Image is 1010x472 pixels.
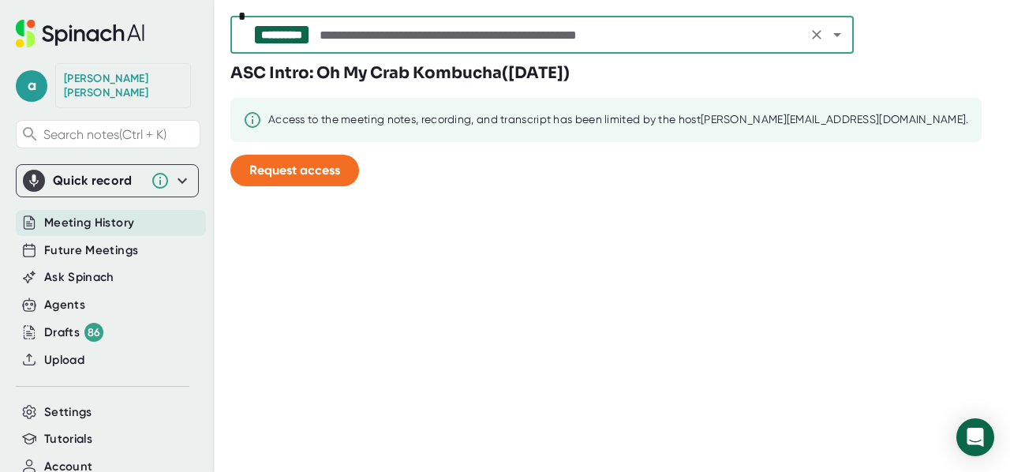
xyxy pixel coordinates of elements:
button: Upload [44,351,84,369]
div: Open Intercom Messenger [956,418,994,456]
div: Quick record [53,173,143,189]
button: Clear [806,24,828,46]
button: Ask Spinach [44,268,114,287]
button: Tutorials [44,430,92,448]
button: Future Meetings [44,242,138,260]
span: a [16,70,47,102]
div: Audrey Pleva [64,72,182,99]
div: 86 [84,323,103,342]
button: Settings [44,403,92,421]
button: Drafts 86 [44,323,103,342]
div: Drafts [44,323,103,342]
span: Request access [249,163,340,178]
button: Agents [44,296,85,314]
span: Search notes (Ctrl + K) [43,127,196,142]
div: Quick record [23,165,192,197]
button: Open [826,24,848,46]
button: Request access [230,155,359,186]
button: Meeting History [44,214,134,232]
h3: ASC Intro: Oh My Crab Kombucha ( [DATE] ) [230,62,570,85]
div: Access to the meeting notes, recording, and transcript has been limited by the host [PERSON_NAME]... [268,113,969,127]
